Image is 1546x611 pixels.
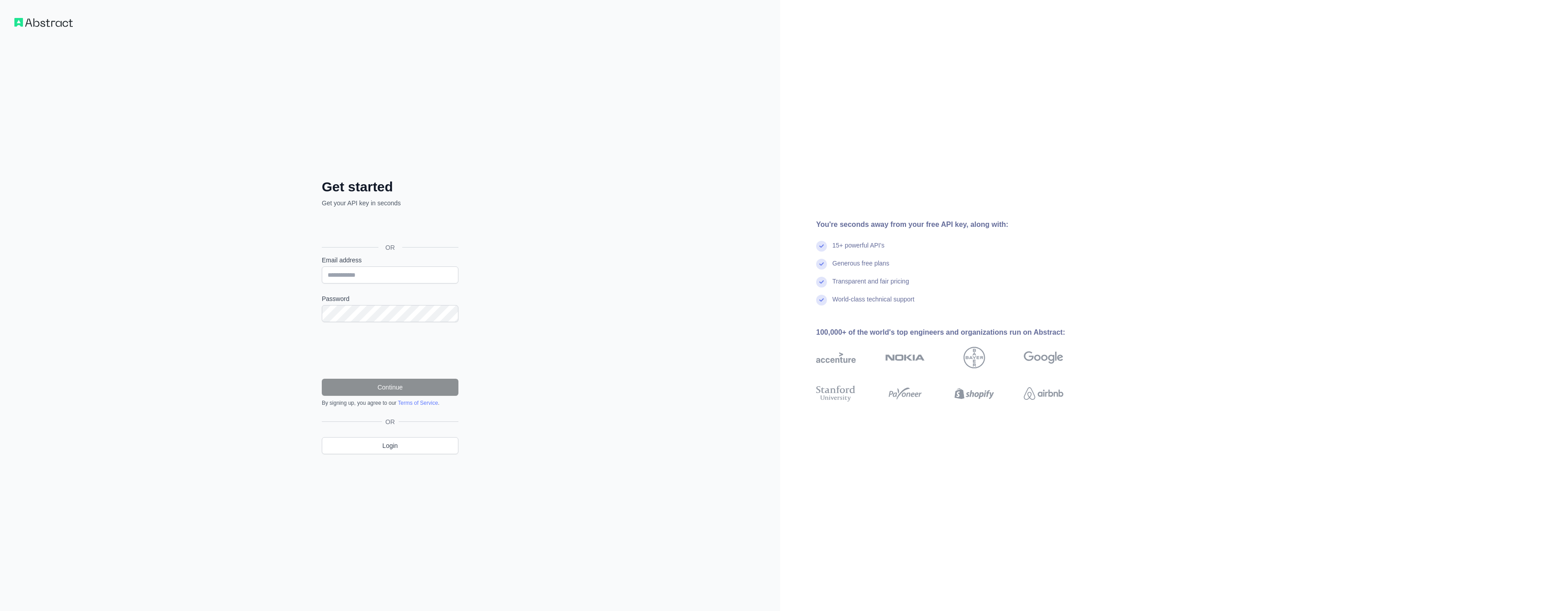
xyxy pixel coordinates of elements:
div: Über Google anmelden. Wird in neuem Tab geöffnet. [322,217,457,237]
div: 15+ powerful API's [832,241,884,259]
img: airbnb [1024,384,1063,403]
div: Generous free plans [832,259,889,277]
button: Continue [322,379,458,396]
img: check mark [816,259,827,270]
div: You're seconds away from your free API key, along with: [816,219,1092,230]
span: OR [382,417,399,426]
img: google [1024,347,1063,368]
img: check mark [816,277,827,288]
img: nokia [885,347,925,368]
img: stanford university [816,384,856,403]
img: bayer [964,347,985,368]
img: check mark [816,295,827,305]
h2: Get started [322,179,458,195]
img: payoneer [885,384,925,403]
img: check mark [816,241,827,252]
a: Login [322,437,458,454]
p: Get your API key in seconds [322,199,458,208]
label: Email address [322,256,458,265]
span: OR [378,243,402,252]
img: accenture [816,347,856,368]
iframe: reCAPTCHA [322,333,458,368]
div: Transparent and fair pricing [832,277,909,295]
div: By signing up, you agree to our . [322,399,458,407]
div: 100,000+ of the world's top engineers and organizations run on Abstract: [816,327,1092,338]
div: World-class technical support [832,295,915,313]
img: shopify [955,384,994,403]
label: Password [322,294,458,303]
img: Workflow [14,18,73,27]
a: Terms of Service [398,400,438,406]
iframe: Schaltfläche „Über Google anmelden“ [317,217,461,237]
